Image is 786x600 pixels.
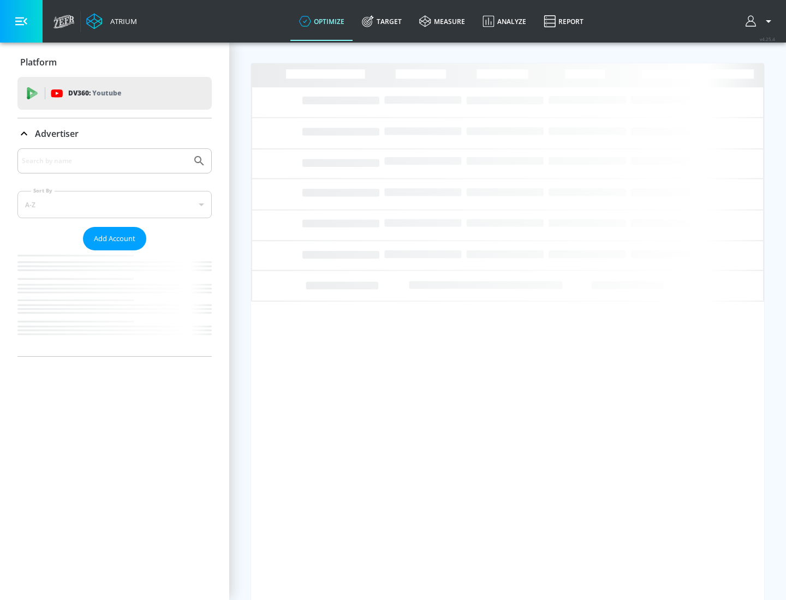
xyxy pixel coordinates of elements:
a: Atrium [86,13,137,29]
div: Advertiser [17,118,212,149]
button: Add Account [83,227,146,250]
div: Platform [17,47,212,77]
div: A-Z [17,191,212,218]
div: DV360: Youtube [17,77,212,110]
a: Report [535,2,592,41]
a: Target [353,2,410,41]
div: Atrium [106,16,137,26]
a: optimize [290,2,353,41]
span: v 4.25.4 [760,36,775,42]
span: Add Account [94,232,135,245]
p: Youtube [92,87,121,99]
label: Sort By [31,187,55,194]
input: Search by name [22,154,187,168]
a: Analyze [474,2,535,41]
a: measure [410,2,474,41]
p: Advertiser [35,128,79,140]
p: Platform [20,56,57,68]
nav: list of Advertiser [17,250,212,356]
p: DV360: [68,87,121,99]
div: Advertiser [17,148,212,356]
